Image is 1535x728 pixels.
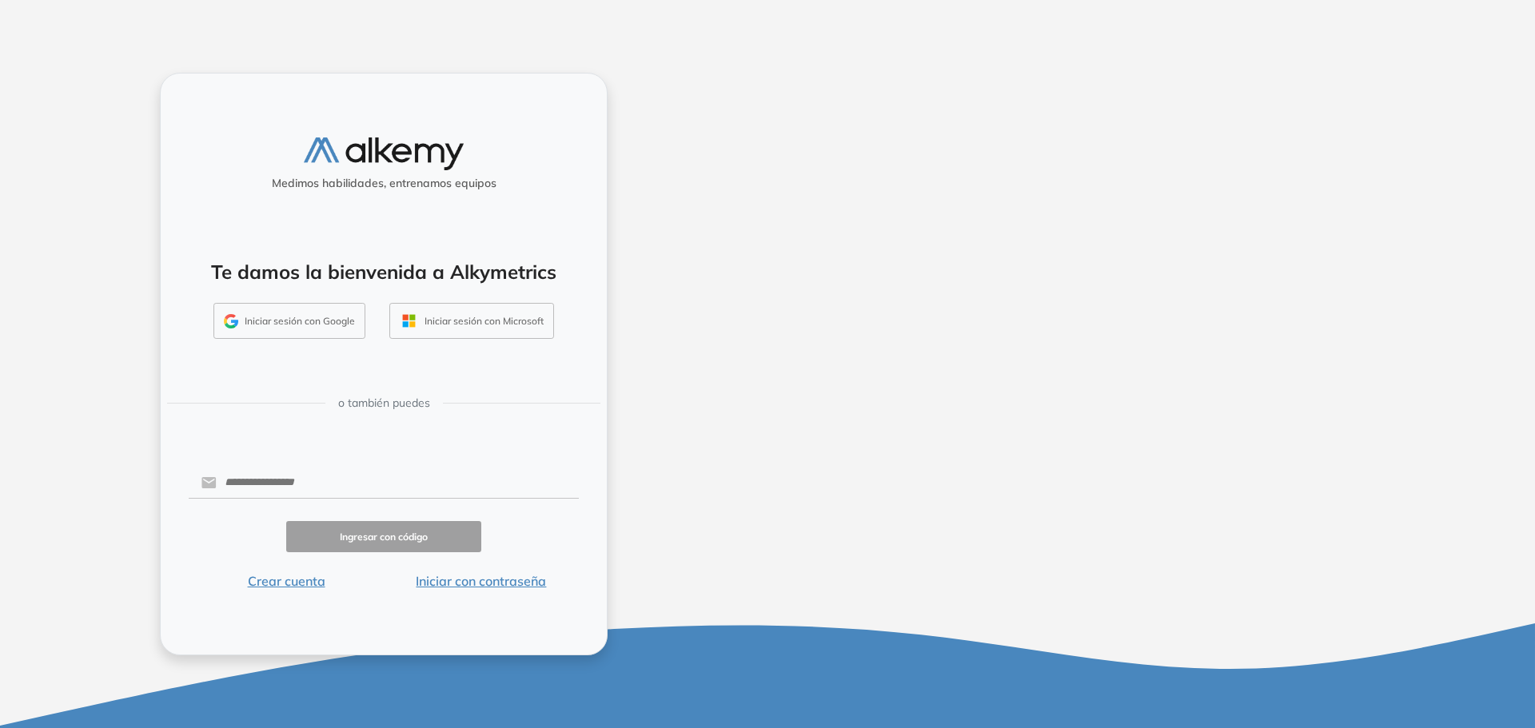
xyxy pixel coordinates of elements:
iframe: Chat Widget [1455,651,1535,728]
button: Crear cuenta [189,571,384,591]
img: GMAIL_ICON [224,314,238,328]
span: o también puedes [338,395,430,412]
button: Iniciar con contraseña [384,571,579,591]
button: Iniciar sesión con Microsoft [389,303,554,340]
button: Ingresar con código [286,521,481,552]
h5: Medimos habilidades, entrenamos equipos [167,177,600,190]
button: Iniciar sesión con Google [213,303,365,340]
img: logo-alkemy [304,137,464,170]
img: OUTLOOK_ICON [400,312,418,330]
h4: Te damos la bienvenida a Alkymetrics [181,261,586,284]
